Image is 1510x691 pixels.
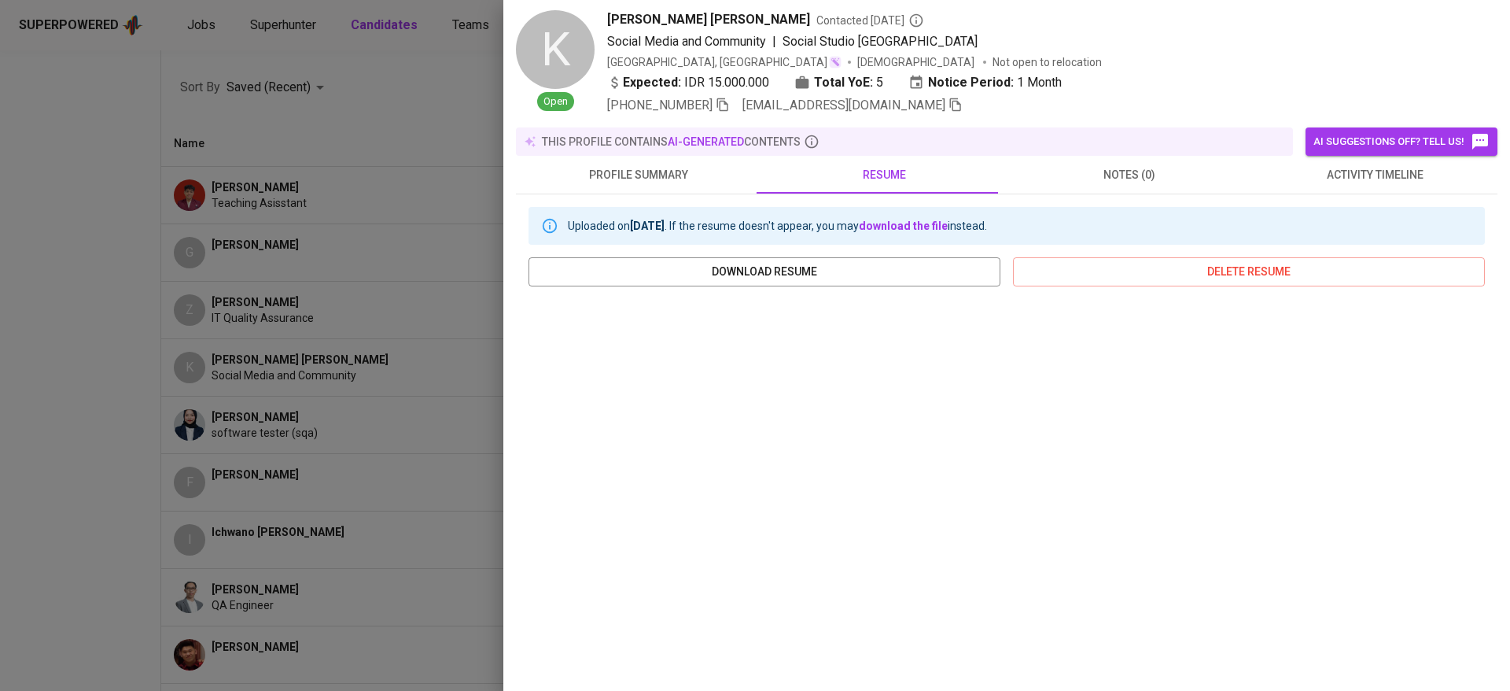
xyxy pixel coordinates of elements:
div: IDR 15.000.000 [607,73,769,92]
span: 5 [876,73,883,92]
div: 1 Month [908,73,1062,92]
span: resume [771,165,997,185]
span: [EMAIL_ADDRESS][DOMAIN_NAME] [742,98,945,113]
b: Notice Period: [928,73,1014,92]
span: Social Studio [GEOGRAPHIC_DATA] [783,34,978,49]
span: notes (0) [1016,165,1243,185]
p: Not open to relocation [993,54,1102,70]
a: download the file [859,220,948,232]
div: K [516,10,595,89]
span: download resume [541,262,988,282]
p: this profile contains contents [542,134,801,150]
svg: By Batam recruiter [908,13,924,28]
span: AI suggestions off? Tell us! [1313,132,1490,151]
span: delete resume [1026,262,1472,282]
span: Social Media and Community [607,34,766,49]
span: [PERSON_NAME] [PERSON_NAME] [607,10,810,29]
b: Total YoE: [814,73,873,92]
div: [GEOGRAPHIC_DATA], [GEOGRAPHIC_DATA] [607,54,842,70]
b: [DATE] [630,220,665,232]
button: download resume [528,257,1000,286]
img: magic_wand.svg [829,56,842,68]
span: activity timeline [1261,165,1488,185]
button: AI suggestions off? Tell us! [1306,127,1497,156]
span: [PHONE_NUMBER] [607,98,713,113]
div: Uploaded on . If the resume doesn't appear, you may instead. [568,212,987,240]
span: Open [537,94,574,109]
b: Expected: [623,73,681,92]
span: | [772,32,776,51]
span: profile summary [525,165,752,185]
span: AI-generated [668,135,744,148]
span: Contacted [DATE] [816,13,924,28]
button: delete resume [1013,257,1485,286]
span: [DEMOGRAPHIC_DATA] [857,54,977,70]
